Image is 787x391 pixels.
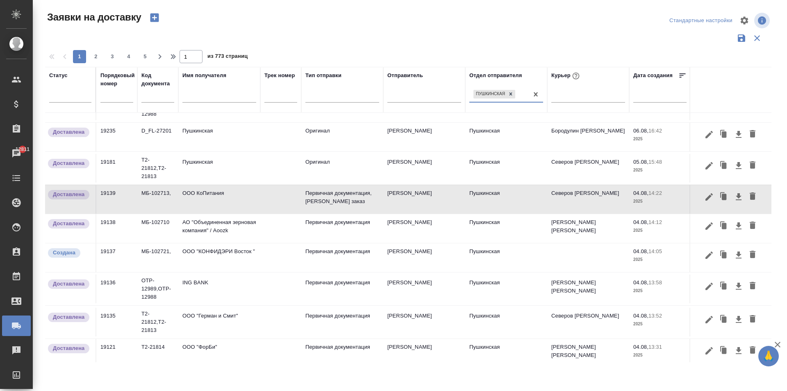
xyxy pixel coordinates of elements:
td: [PERSON_NAME] [PERSON_NAME] [547,339,629,368]
td: МБ-102710 [137,214,178,243]
td: Пушкинская [465,339,547,368]
td: МБ-102713, [137,185,178,214]
p: Доставлена [53,280,84,288]
span: Заявки на доставку [45,11,141,24]
td: Оригинал [301,123,383,151]
td: Пушкинская [465,308,547,336]
p: 04.08, [633,344,648,350]
button: Клонировать [716,279,732,294]
div: Код документа [141,71,174,88]
p: 04.08, [633,279,648,286]
span: Настроить таблицу [735,11,754,30]
p: 2025 [633,351,687,359]
span: Посмотреть информацию [754,13,771,28]
td: Северов [PERSON_NAME] [547,308,629,336]
td: Первичная документация [301,308,383,336]
p: 04.08, [633,190,648,196]
p: 04.08, [633,219,648,225]
p: Доставлена [53,159,84,167]
button: 2 [89,50,102,63]
p: 2025 [633,320,687,328]
div: Отправитель [387,71,423,80]
td: Пушкинская [465,123,547,151]
button: Удалить [746,218,760,234]
p: Доставлена [53,190,84,199]
td: АО "Объединенная зерновая компания" / Aoozk [178,214,260,243]
button: Удалить [746,343,760,359]
button: Клонировать [716,127,732,142]
p: 13:58 [648,279,662,286]
span: 🙏 [762,348,776,365]
button: Удалить [746,312,760,327]
div: Документы доставлены, фактическая дата доставки проставиться автоматически [47,279,91,290]
p: 2025 [633,197,687,206]
td: 19121 [96,339,137,368]
button: Сохранить фильтры [734,30,749,46]
td: [PERSON_NAME] [383,123,465,151]
div: Порядковый номер [100,71,135,88]
p: 13:52 [648,313,662,319]
button: Удалить [746,247,760,263]
button: Редактировать [702,218,716,234]
p: 2025 [633,287,687,295]
button: Создать [145,11,164,25]
p: Доставлена [53,313,84,321]
td: ООО "Герман и Смит" [178,308,260,336]
td: 19135 [96,308,137,336]
td: ООО КоПитания [178,185,260,214]
td: 19137 [96,243,137,272]
div: Документы доставлены, фактическая дата доставки проставиться автоматически [47,218,91,229]
p: 2025 [633,256,687,264]
button: Редактировать [702,158,716,174]
div: Документы доставлены, фактическая дата доставки проставиться автоматически [47,343,91,354]
p: 2025 [633,226,687,235]
button: Клонировать [716,312,732,327]
p: 15:48 [648,159,662,165]
td: D_FL-27201 [137,123,178,151]
div: Документы доставлены, фактическая дата доставки проставиться автоматически [47,158,91,169]
td: [PERSON_NAME] [383,339,465,368]
p: 05.08, [633,159,648,165]
div: Пушкинская [473,90,506,98]
button: 5 [139,50,152,63]
p: 14:22 [648,190,662,196]
button: Скачать [732,158,746,174]
button: Клонировать [716,343,732,359]
p: Доставлена [53,220,84,228]
button: Скачать [732,247,746,263]
td: Пушкинская [465,185,547,214]
td: [PERSON_NAME] [383,185,465,214]
td: OTP-12989,OTP-12988 [137,272,178,305]
button: Клонировать [716,247,732,263]
p: 04.08, [633,248,648,254]
td: Пушкинская [465,243,547,272]
p: 2025 [633,135,687,143]
button: Клонировать [716,189,732,205]
td: Северов [PERSON_NAME] [547,154,629,183]
p: 14:12 [648,219,662,225]
td: 19235 [96,123,137,151]
button: Редактировать [702,343,716,359]
td: [PERSON_NAME] [383,154,465,183]
button: Редактировать [702,189,716,205]
button: Скачать [732,279,746,294]
td: [PERSON_NAME] [383,243,465,272]
p: 16:42 [648,128,662,134]
td: ING BANK [178,274,260,303]
div: Курьер [551,71,581,81]
button: Скачать [732,189,746,205]
p: 06.08, [633,128,648,134]
div: Документы доставлены, фактическая дата доставки проставиться автоматически [47,127,91,138]
td: Первичная документация [301,214,383,243]
span: 4 [122,53,135,61]
div: Трек номер [264,71,295,80]
p: Доставлена [53,344,84,352]
div: Статус [49,71,68,80]
td: 19136 [96,274,137,303]
button: Редактировать [702,247,716,263]
td: Бородулин [PERSON_NAME] [547,123,629,151]
td: ООО "КОНФИДЭРИ Восток " [178,243,260,272]
button: Скачать [732,127,746,142]
td: [PERSON_NAME] [PERSON_NAME] [547,274,629,303]
div: Документы доставлены, фактическая дата доставки проставиться автоматически [47,189,91,200]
